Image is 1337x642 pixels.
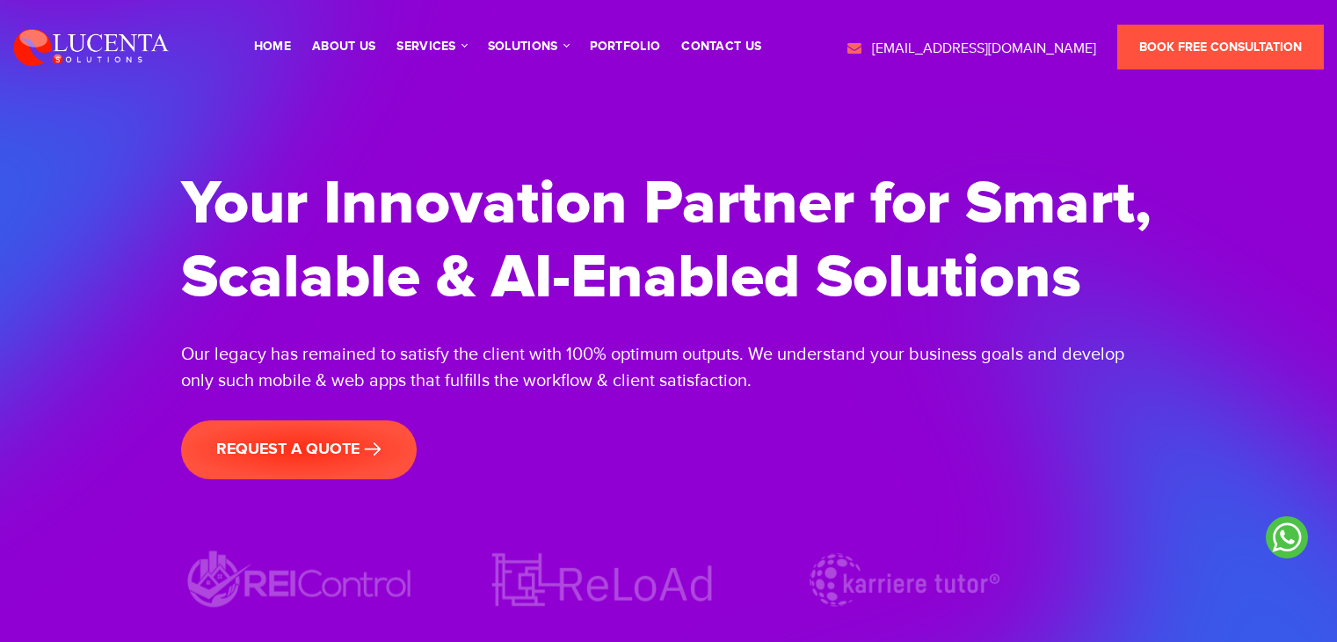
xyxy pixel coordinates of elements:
[181,167,1157,315] h1: Your Innovation Partner for Smart, Scalable & AI-Enabled Solutions
[1139,40,1302,55] span: Book Free Consultation
[488,40,569,53] a: solutions
[846,39,1096,60] a: [EMAIL_ADDRESS][DOMAIN_NAME]
[216,440,381,459] span: request a quote
[1117,25,1324,69] a: Book Free Consultation
[681,40,761,53] a: contact us
[181,341,1157,394] div: Our legacy has remained to satisfy the client with 100% optimum outputs. We understand your busin...
[590,40,661,53] a: portfolio
[13,26,170,67] img: Lucenta Solutions
[312,40,375,53] a: About Us
[181,420,417,479] a: request a quote
[786,545,1023,615] img: Karriere tutor
[483,545,721,615] img: ReLoAd
[396,40,466,53] a: services
[364,442,381,456] img: banner-arrow.png
[181,545,418,615] img: REIControl
[254,40,291,53] a: Home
